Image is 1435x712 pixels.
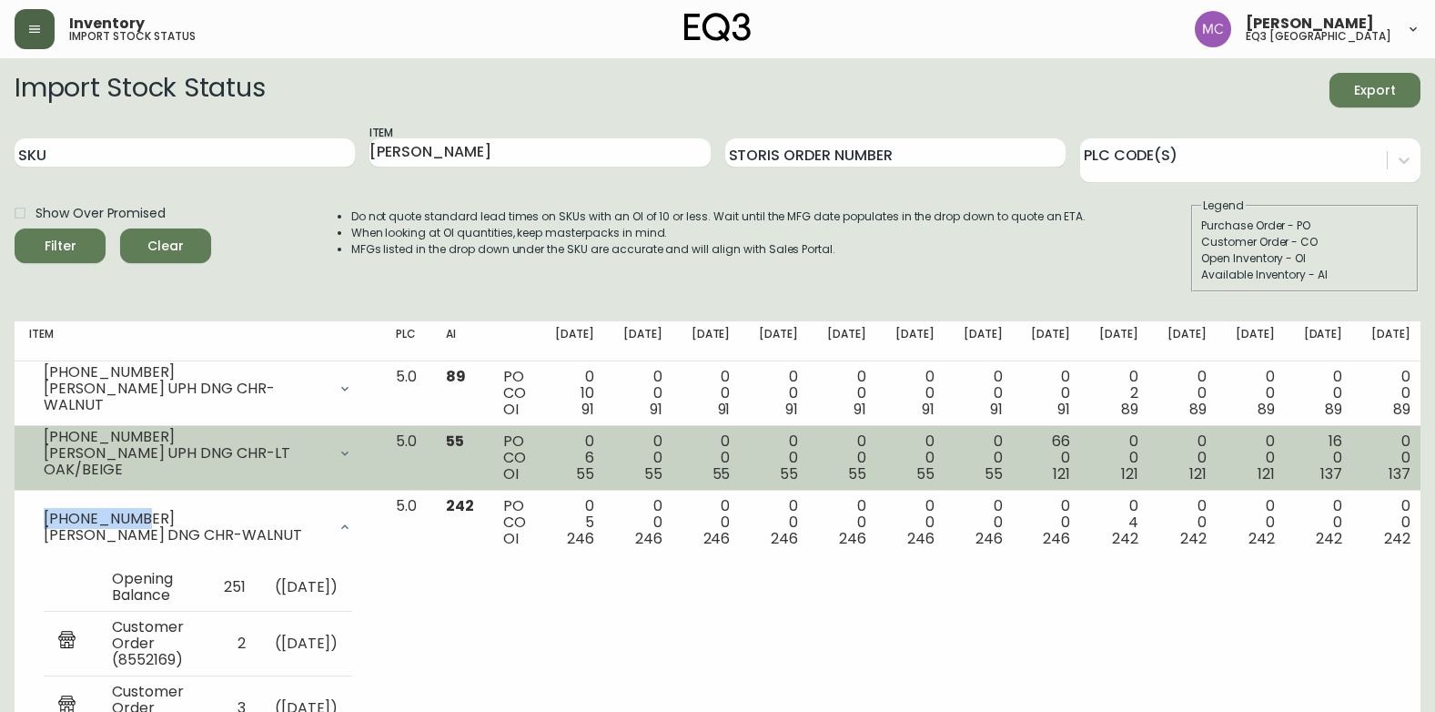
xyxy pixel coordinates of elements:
[555,369,594,418] div: 0 10
[1112,528,1138,549] span: 242
[1099,433,1138,483] div: 0 0
[1344,79,1406,102] span: Export
[205,611,260,676] td: 2
[1167,369,1207,418] div: 0 0
[895,498,935,547] div: 0 0
[650,399,662,420] span: 91
[1201,234,1409,250] div: Customer Order - CO
[1221,321,1289,361] th: [DATE]
[1031,498,1070,547] div: 0 0
[703,528,731,549] span: 246
[1085,321,1153,361] th: [DATE]
[990,399,1003,420] span: 91
[854,399,866,420] span: 91
[1057,399,1070,420] span: 91
[623,433,662,483] div: 0 0
[446,366,466,387] span: 89
[1248,528,1275,549] span: 242
[1099,498,1138,547] div: 0 4
[839,528,866,549] span: 246
[759,498,798,547] div: 0 0
[69,16,145,31] span: Inventory
[1289,321,1358,361] th: [DATE]
[29,498,367,556] div: [PHONE_NUMBER][PERSON_NAME] DNG CHR-WALNUT
[692,369,731,418] div: 0 0
[1304,369,1343,418] div: 0 0
[1304,433,1343,483] div: 16 0
[623,498,662,547] div: 0 0
[381,361,431,426] td: 5.0
[609,321,677,361] th: [DATE]
[712,463,731,484] span: 55
[771,528,798,549] span: 246
[45,235,76,258] div: Filter
[446,495,474,516] span: 242
[29,369,367,409] div: [PHONE_NUMBER][PERSON_NAME] UPH DNG CHR-WALNUT
[581,399,594,420] span: 91
[503,369,526,418] div: PO CO
[1031,369,1070,418] div: 0 0
[1371,369,1410,418] div: 0 0
[827,433,866,483] div: 0 0
[635,528,662,549] span: 246
[1016,321,1085,361] th: [DATE]
[759,433,798,483] div: 0 0
[785,399,798,420] span: 91
[503,433,526,483] div: PO CO
[848,463,866,484] span: 55
[44,429,327,445] div: [PHONE_NUMBER]
[503,463,519,484] span: OI
[44,527,327,544] div: [PERSON_NAME] DNG CHR-WALNUT
[1121,399,1138,420] span: 89
[260,564,353,612] td: ( [DATE] )
[567,528,594,549] span: 246
[503,528,519,549] span: OI
[135,235,197,258] span: Clear
[623,369,662,418] div: 0 0
[1180,528,1207,549] span: 242
[1325,399,1342,420] span: 89
[692,498,731,547] div: 0 0
[692,433,731,483] div: 0 0
[975,528,1003,549] span: 246
[907,528,935,549] span: 246
[1195,11,1231,47] img: 6dbdb61c5655a9a555815750a11666cc
[97,611,205,676] td: Customer Order (8552169)
[260,611,353,676] td: ( [DATE] )
[964,369,1003,418] div: 0 0
[1320,463,1342,484] span: 137
[1189,463,1207,484] span: 121
[1031,433,1070,483] div: 66 0
[503,399,519,420] span: OI
[555,498,594,547] div: 0 5
[1316,528,1342,549] span: 242
[1201,267,1409,283] div: Available Inventory - AI
[684,13,752,42] img: logo
[541,321,609,361] th: [DATE]
[381,426,431,491] td: 5.0
[1167,433,1207,483] div: 0 0
[120,229,211,263] button: Clear
[1371,498,1410,547] div: 0 0
[1236,498,1275,547] div: 0 0
[895,369,935,418] div: 0 0
[1236,369,1275,418] div: 0 0
[97,564,205,612] td: Opening Balance
[35,204,166,223] span: Show Over Promised
[351,225,1086,241] li: When looking at OI quantities, keep masterpacks in mind.
[1246,16,1374,31] span: [PERSON_NAME]
[881,321,949,361] th: [DATE]
[431,321,489,361] th: AI
[1371,433,1410,483] div: 0 0
[15,73,265,107] h2: Import Stock Status
[1043,528,1070,549] span: 246
[1189,399,1207,420] span: 89
[381,321,431,361] th: PLC
[58,631,76,653] img: retail_report.svg
[813,321,881,361] th: [DATE]
[964,433,1003,483] div: 0 0
[780,463,798,484] span: 55
[827,369,866,418] div: 0 0
[1121,463,1138,484] span: 121
[576,463,594,484] span: 55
